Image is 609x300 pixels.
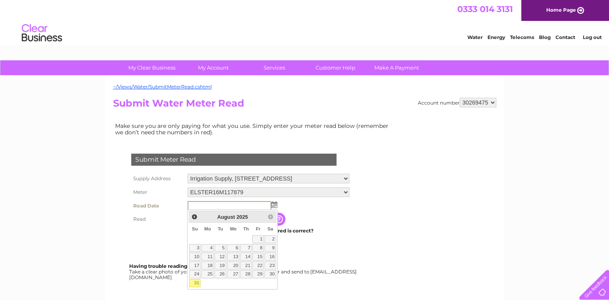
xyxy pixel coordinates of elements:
td: Make sure you are only paying for what you use. Simply enter your meter read below (remember we d... [113,121,395,138]
a: Customer Help [302,60,369,75]
a: My Clear Business [119,60,185,75]
img: ... [271,201,277,208]
a: 16 [264,253,276,261]
a: 7 [240,244,252,252]
a: 6 [227,244,240,252]
span: Prev [191,214,198,220]
a: 4 [201,244,214,252]
a: 5 [215,244,226,252]
th: Supply Address [129,172,186,185]
a: 9 [264,244,276,252]
a: 3 [189,244,200,252]
a: 25 [201,270,214,278]
a: 13 [227,253,240,261]
a: Energy [487,34,505,40]
td: Are you sure the read you have entered is correct? [186,226,351,236]
span: Friday [256,226,261,231]
a: 15 [252,253,264,261]
span: Thursday [243,226,249,231]
a: Services [241,60,308,75]
a: Blog [539,34,551,40]
b: Having trouble reading your meter? [129,263,219,269]
a: Prev [190,212,199,221]
a: 11 [201,253,214,261]
a: 12 [215,253,226,261]
a: 28 [240,270,252,278]
a: Log out [582,34,601,40]
a: 14 [240,253,252,261]
input: Information [273,213,287,226]
a: 21 [240,261,252,269]
span: Sunday [192,226,198,231]
div: Clear Business is a trading name of Verastar Limited (registered in [GEOGRAPHIC_DATA] No. 3667643... [115,4,495,39]
div: Submit Meter Read [131,154,336,166]
h2: Submit Water Meter Read [113,98,496,113]
div: Take a clear photo of your readings, tell us which supply it's for and send to [EMAIL_ADDRESS][DO... [129,263,358,280]
span: Tuesday [218,226,223,231]
a: 26 [215,270,226,278]
a: Contact [555,34,575,40]
a: 19 [215,261,226,269]
a: 1 [252,235,264,243]
a: 22 [252,261,264,269]
a: 24 [189,270,200,278]
th: Read [129,213,186,226]
a: 8 [252,244,264,252]
a: 29 [252,270,264,278]
a: Water [467,34,483,40]
a: 2 [264,235,276,243]
span: 2025 [236,214,248,220]
a: 23 [264,261,276,269]
img: logo.png [21,21,62,45]
a: ~/Views/Water/SubmitMeterRead.cshtml [113,84,212,90]
th: Read Date [129,199,186,213]
a: 30 [264,270,276,278]
div: Account number [418,98,496,107]
a: My Account [180,60,246,75]
th: Meter [129,185,186,199]
a: 17 [189,261,200,269]
a: Telecoms [510,34,534,40]
span: Monday [204,226,211,231]
a: 20 [227,261,240,269]
a: Make A Payment [363,60,430,75]
span: Saturday [267,226,273,231]
span: Wednesday [230,226,237,231]
span: August [217,214,235,220]
a: 27 [227,270,240,278]
a: 18 [201,261,214,269]
a: 0333 014 3131 [457,4,513,14]
a: 31 [189,279,200,287]
a: 10 [189,253,200,261]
